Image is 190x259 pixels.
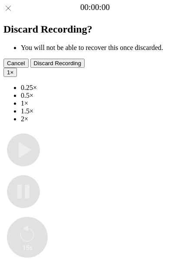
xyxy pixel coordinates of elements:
li: You will not be able to recover this once discarded. [21,44,187,52]
h2: Discard Recording? [3,23,187,35]
li: 2× [21,115,187,123]
button: 1× [3,68,17,77]
span: 1 [7,69,10,76]
li: 0.5× [21,92,187,100]
li: 0.25× [21,84,187,92]
li: 1× [21,100,187,107]
button: Cancel [3,59,29,68]
a: 00:00:00 [80,3,110,12]
button: Discard Recording [30,59,85,68]
li: 1.5× [21,107,187,115]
